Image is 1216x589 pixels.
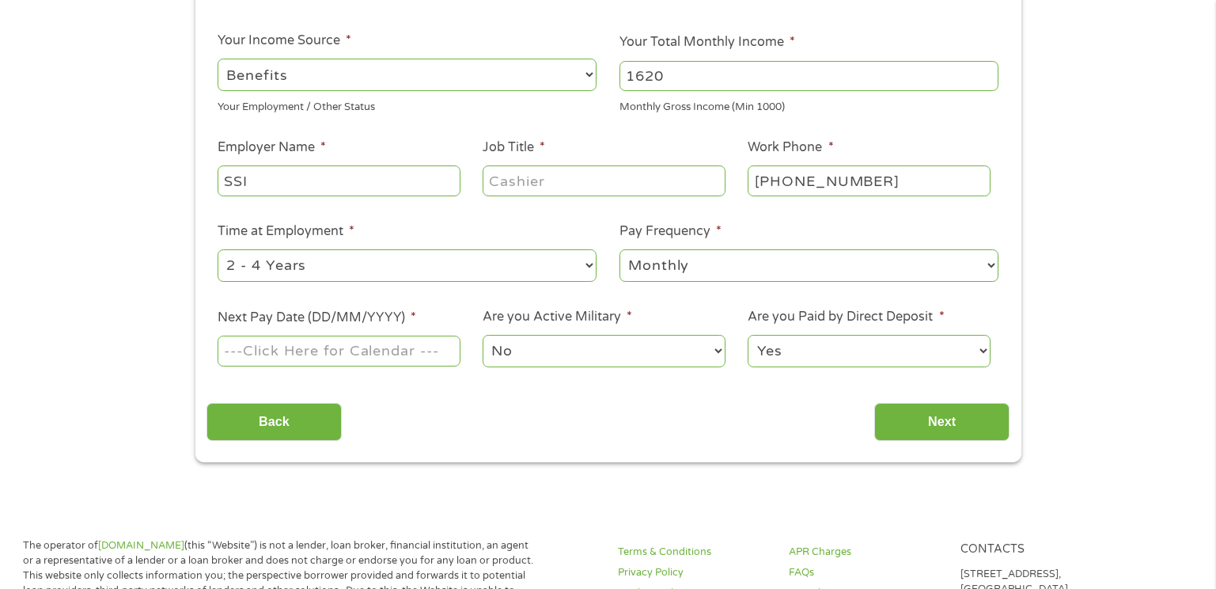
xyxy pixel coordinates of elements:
[206,403,342,442] input: Back
[218,336,460,366] input: ---Click Here for Calendar ---
[618,545,770,560] a: Terms & Conditions
[619,61,998,91] input: 1800
[789,565,941,580] a: FAQs
[748,309,944,325] label: Are you Paid by Direct Deposit
[218,310,416,326] label: Next Pay Date (DD/MM/YYYY)
[218,94,597,116] div: Your Employment / Other Status
[619,34,795,51] label: Your Total Monthly Income
[874,403,1010,442] input: Next
[98,539,184,552] a: [DOMAIN_NAME]
[960,542,1112,557] h4: Contacts
[218,223,354,240] label: Time at Employment
[619,223,722,240] label: Pay Frequency
[483,139,545,156] label: Job Title
[218,139,326,156] label: Employer Name
[218,165,460,196] input: Walmart
[748,165,990,196] input: (231) 754-4010
[483,165,725,196] input: Cashier
[618,565,770,580] a: Privacy Policy
[483,309,632,325] label: Are you Active Military
[218,32,351,49] label: Your Income Source
[748,139,833,156] label: Work Phone
[619,94,998,116] div: Monthly Gross Income (Min 1000)
[789,545,941,560] a: APR Charges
